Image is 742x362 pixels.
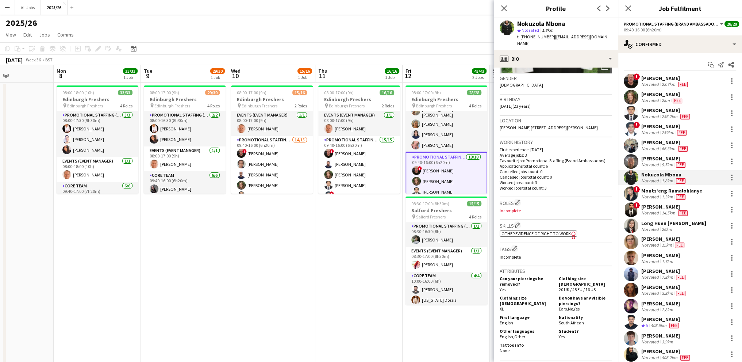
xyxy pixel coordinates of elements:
div: Monts’eng Ramalohlanye [641,187,702,194]
span: Other [514,334,525,339]
span: Fee [678,146,688,152]
h3: Gender [500,75,612,81]
span: ! [633,122,640,128]
app-card-role: Promotional Staffing (Brand Ambassadors)15/1509:40-16:00 (6h20m)![PERSON_NAME][PERSON_NAME][PERSO... [318,136,400,313]
div: 09:40-16:00 (6h20m) [624,27,736,33]
span: Wed [231,68,241,74]
div: Not rated [641,81,660,87]
div: [PERSON_NAME] [641,139,689,146]
span: Yes [500,287,505,292]
p: Cancelled jobs count: 0 [500,169,612,174]
h3: Skills [500,221,612,229]
div: Crew has different fees then in role [668,323,680,329]
span: Edinburgh Freshers [154,103,190,108]
div: 15km [660,242,673,248]
span: Edinburgh Freshers [416,103,452,108]
app-card-role: Core Team6/609:40-17:00 (7h20m) [57,182,138,262]
app-card-role: Core Team4/410:00-16:00 (6h)[PERSON_NAME][US_STATE] Dossis [405,272,487,328]
div: [PERSON_NAME] [641,268,687,274]
span: 15/15 [467,201,481,206]
p: Worked jobs count: 3 [500,180,612,185]
app-card-role: Events (Event Manager)1/108:00-17:00 (9h)[PERSON_NAME] [144,146,226,171]
div: Crew has different fees then in role [679,355,691,361]
app-card-role: Events (Event Manager)1/108:00-17:00 (9h)[PERSON_NAME] [318,111,400,136]
div: 1 Job [211,75,224,80]
span: Ears , [559,306,568,312]
span: 16/16 [385,68,399,74]
a: Edit [20,30,35,39]
span: 08:00-17:00 (9h) [150,90,179,95]
span: 20 UK / 48 EU / 16 US [559,287,596,292]
span: Edinburgh Freshers [329,103,365,108]
span: 11 [317,72,327,80]
span: Fee [675,243,684,248]
div: Not rated [641,114,660,119]
span: Fee [676,275,685,280]
h5: Tattoo info [500,342,553,348]
span: 29/30 [205,90,220,95]
div: 1 Job [385,75,399,80]
h3: Job Fulfilment [618,4,742,13]
div: Nokuzola Mbona [517,20,565,27]
span: ! [330,149,334,153]
h3: Tags [500,245,612,252]
h1: 2025/26 [6,18,37,28]
div: [PERSON_NAME] [641,123,688,130]
div: Not rated [641,259,660,264]
div: BST [45,57,53,62]
div: [PERSON_NAME] [641,75,689,81]
div: 08:00-17:00 (9h)16/16Edinburgh Freshers Edinburgh Freshers2 RolesEvents (Event Manager)1/108:00-1... [318,85,400,194]
div: 256.2km [660,114,679,119]
h5: Clothing size [DEMOGRAPHIC_DATA] [500,295,553,306]
span: 5 [646,323,648,328]
span: None [500,348,510,353]
span: Fee [678,210,688,216]
app-card-role: Promotional Staffing (Team Leader)1/108:30-16:30 (8h)[PERSON_NAME] [405,222,487,247]
span: [DATE] (23 years) [500,103,531,109]
a: Jobs [36,30,53,39]
div: Not rated [641,162,660,168]
div: 66.3km [660,146,677,152]
span: Fee [680,114,690,119]
div: 408.2km [660,355,679,361]
span: 15/16 [292,90,307,95]
div: 22.7km [660,81,677,87]
app-card-role: Promotional Staffing (Brand Ambassadors)18/1809:40-16:00 (6h20m)![PERSON_NAME][PERSON_NAME][PERSO... [405,152,487,359]
app-job-card: 08:00-18:00 (10h)33/33Edinburgh Freshers Edinburgh Freshers4 RolesPromotional Staffing (Team Lead... [57,85,138,194]
div: Not rated [641,194,660,200]
div: 2 Jobs [472,75,486,80]
span: Yes [574,306,580,312]
span: English [500,320,513,325]
span: South African [559,320,584,325]
div: Crew has different fees then in role [677,146,689,152]
p: Incomplete [500,254,612,260]
div: Not rated [641,178,660,184]
p: Cancelled jobs total count: 0 [500,174,612,180]
span: Fee [676,162,685,168]
a: View [3,30,19,39]
div: 2km [660,98,671,103]
span: 8 [55,72,66,80]
span: 43/43 [472,68,487,74]
app-job-card: 08:00-17:00 (9h)15/16Edinburgh Freshers Edinburgh Freshers2 RolesEvents (Event Manager)1/108:00-1... [231,85,313,194]
span: Week 36 [24,57,42,62]
span: English , [500,334,514,339]
span: ! [330,191,334,196]
span: Fee [677,130,687,136]
div: Long Huen [PERSON_NAME] [641,220,706,226]
span: Fee [676,194,685,200]
span: 9 [143,72,152,80]
span: Fee [678,82,688,87]
app-card-role: Promotional Staffing (Team Leader)2/208:00-16:30 (8h30m)[PERSON_NAME][PERSON_NAME] [144,111,226,146]
span: 4 Roles [120,103,132,108]
button: All Jobs [15,0,41,15]
a: Comms [54,30,77,39]
span: Edinburgh Freshers [242,103,277,108]
p: Applications total count: 6 [500,163,612,169]
div: Crew has different fees then in role [674,274,687,280]
span: 29/30 [210,68,225,74]
div: Crew has different fees then in role [679,114,691,119]
h3: Edinburgh Freshers [144,96,226,103]
app-job-card: 08:30-17:00 (8h30m)15/15Salford Freshers Salford Freshers4 RolesPromotional Staffing (Team Leader... [405,197,487,305]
